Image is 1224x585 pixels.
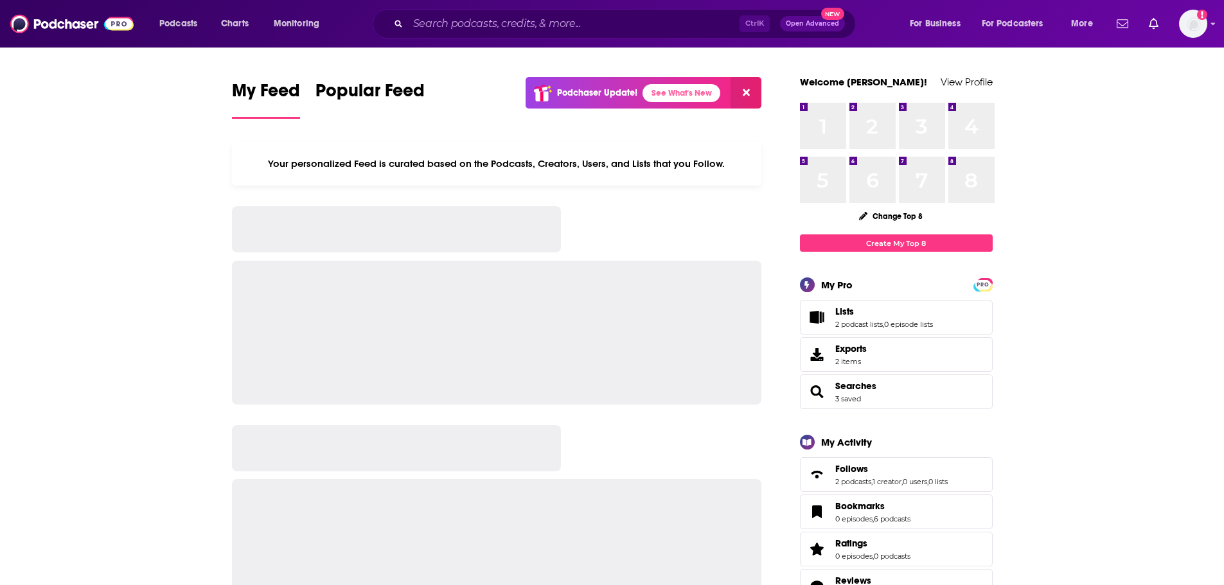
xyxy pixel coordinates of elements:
[928,477,948,486] a: 0 lists
[385,9,868,39] div: Search podcasts, credits, & more...
[232,80,300,119] a: My Feed
[1062,13,1109,34] button: open menu
[901,13,977,34] button: open menu
[975,280,991,290] span: PRO
[800,374,993,409] span: Searches
[1112,13,1133,35] a: Show notifications dropdown
[1071,15,1093,33] span: More
[800,494,993,529] span: Bookmarks
[804,466,830,484] a: Follows
[150,13,214,34] button: open menu
[835,343,867,354] span: Exports
[159,15,197,33] span: Podcasts
[800,532,993,566] span: Ratings
[873,477,901,486] a: 1 creator
[643,84,720,102] a: See What's New
[835,500,885,512] span: Bookmarks
[835,537,910,549] a: Ratings
[873,552,874,561] span: ,
[835,514,873,523] a: 0 episodes
[265,13,336,34] button: open menu
[10,12,134,36] img: Podchaser - Follow, Share and Rate Podcasts
[557,87,637,98] p: Podchaser Update!
[1197,10,1207,20] svg: Add a profile image
[835,500,910,512] a: Bookmarks
[835,306,933,317] a: Lists
[910,15,961,33] span: For Business
[804,308,830,326] a: Lists
[232,80,300,109] span: My Feed
[800,234,993,252] a: Create My Top 8
[1179,10,1207,38] span: Logged in as BerkMarc
[800,457,993,492] span: Follows
[835,537,867,549] span: Ratings
[786,21,839,27] span: Open Advanced
[835,463,868,475] span: Follows
[780,16,845,31] button: Open AdvancedNew
[800,337,993,372] a: Exports
[883,320,884,329] span: ,
[1179,10,1207,38] img: User Profile
[821,279,853,291] div: My Pro
[821,8,844,20] span: New
[835,477,871,486] a: 2 podcasts
[800,76,927,88] a: Welcome [PERSON_NAME]!
[232,142,762,186] div: Your personalized Feed is curated based on the Podcasts, Creators, Users, and Lists that you Follow.
[835,320,883,329] a: 2 podcast lists
[408,13,740,34] input: Search podcasts, credits, & more...
[835,357,867,366] span: 2 items
[927,477,928,486] span: ,
[851,208,931,224] button: Change Top 8
[835,380,876,392] a: Searches
[821,436,872,448] div: My Activity
[874,514,910,523] a: 6 podcasts
[903,477,927,486] a: 0 users
[873,514,874,523] span: ,
[1144,13,1164,35] a: Show notifications dropdown
[274,15,319,33] span: Monitoring
[874,552,910,561] a: 0 podcasts
[804,540,830,558] a: Ratings
[982,15,1043,33] span: For Podcasters
[835,463,948,475] a: Follows
[804,345,830,363] span: Exports
[901,477,903,486] span: ,
[740,15,770,32] span: Ctrl K
[975,279,991,289] a: PRO
[315,80,425,109] span: Popular Feed
[941,76,993,88] a: View Profile
[315,80,425,119] a: Popular Feed
[1179,10,1207,38] button: Show profile menu
[835,394,861,403] a: 3 saved
[213,13,256,34] a: Charts
[221,15,249,33] span: Charts
[884,320,933,329] a: 0 episode lists
[835,552,873,561] a: 0 episodes
[804,383,830,401] a: Searches
[973,13,1062,34] button: open menu
[835,306,854,317] span: Lists
[871,477,873,486] span: ,
[800,300,993,335] span: Lists
[804,503,830,521] a: Bookmarks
